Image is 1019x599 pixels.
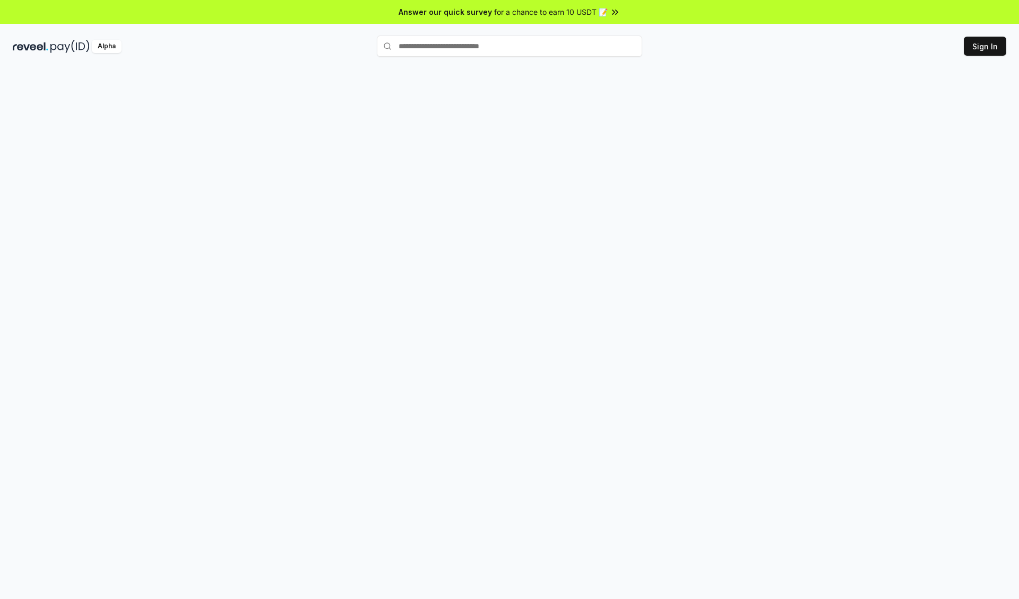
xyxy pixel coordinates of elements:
img: reveel_dark [13,40,48,53]
button: Sign In [964,37,1006,56]
span: Answer our quick survey [399,6,492,18]
span: for a chance to earn 10 USDT 📝 [494,6,608,18]
img: pay_id [50,40,90,53]
div: Alpha [92,40,122,53]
